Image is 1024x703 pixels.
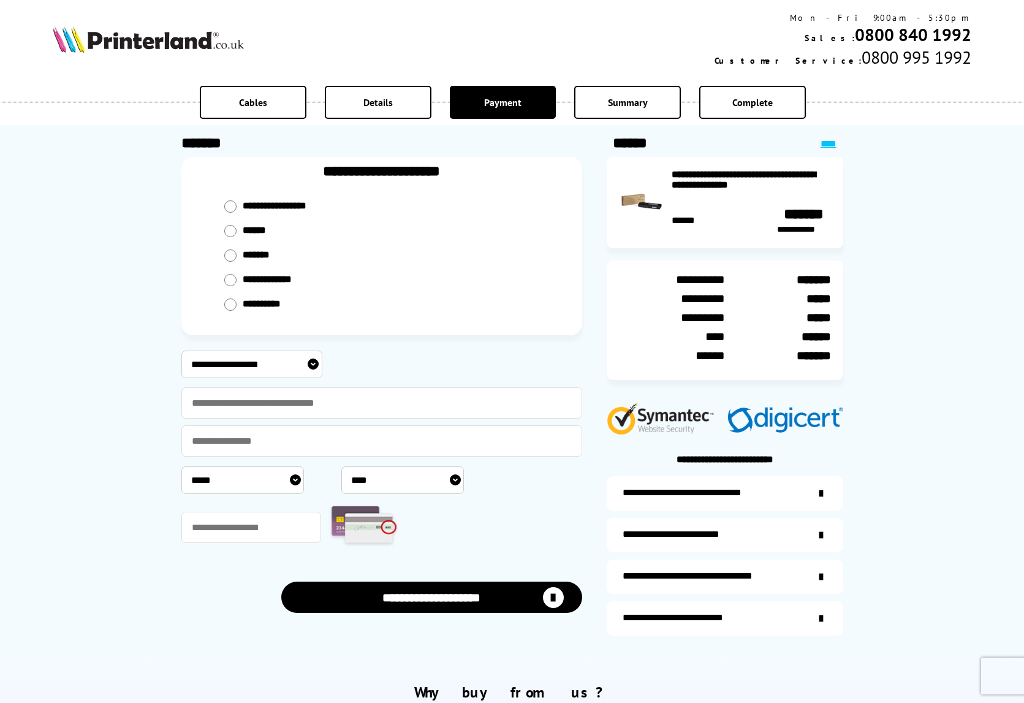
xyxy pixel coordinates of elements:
span: Customer Service: [715,55,862,66]
span: Cables [239,96,267,108]
span: Details [363,96,393,108]
span: 0800 995 1992 [862,46,971,69]
a: additional-cables [607,560,843,594]
span: Sales: [805,32,855,44]
a: 0800 840 1992 [855,23,971,46]
span: Payment [484,96,521,108]
a: items-arrive [607,518,843,552]
h2: Why buy from us? [53,683,972,702]
img: Printerland Logo [53,26,244,53]
span: Complete [732,96,773,108]
a: additional-ink [607,476,843,511]
span: Summary [608,96,648,108]
div: Mon - Fri 9:00am - 5:30pm [715,12,971,23]
a: secure-website [607,601,843,636]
